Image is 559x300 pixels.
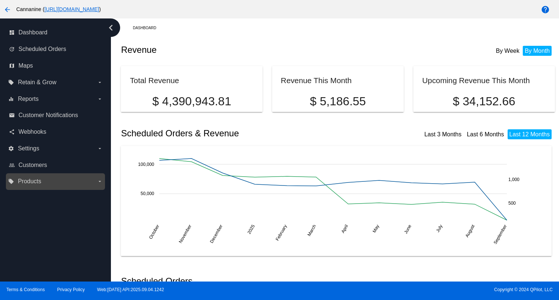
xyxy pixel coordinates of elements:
span: Retain & Grow [18,79,56,86]
text: March [306,224,317,237]
i: people_outline [9,162,15,168]
li: By Week [494,46,521,56]
h2: Revenue This Month [281,76,352,85]
a: Privacy Policy [57,287,85,292]
span: Settings [18,145,39,152]
span: Customer Notifications [18,112,78,119]
i: chevron_left [105,22,117,34]
mat-icon: help [541,5,550,14]
span: Maps [18,62,33,69]
span: Customers [18,162,47,168]
text: 500 [508,200,516,205]
h2: Upcoming Revenue This Month [422,76,530,85]
p: $ 5,186.55 [281,95,395,108]
text: July [435,224,444,233]
span: Dashboard [18,29,47,36]
li: By Month [523,46,552,56]
text: April [341,224,349,234]
i: share [9,129,15,135]
h2: Scheduled Orders & Revenue [121,128,338,139]
h2: Revenue [121,45,338,55]
i: dashboard [9,30,15,35]
i: map [9,63,15,69]
span: Cannanine ( ) [16,6,101,12]
text: August [464,224,476,238]
text: 2025 [247,224,256,235]
a: Terms & Conditions [6,287,45,292]
i: settings [8,146,14,151]
p: $ 4,390,943.81 [130,95,253,108]
a: Last 6 Months [467,131,504,137]
a: Last 12 Months [509,131,550,137]
a: dashboard Dashboard [9,27,103,38]
text: 100,000 [138,161,155,167]
span: Webhooks [18,129,46,135]
span: Products [18,178,41,185]
mat-icon: arrow_back [3,5,12,14]
i: local_offer [8,79,14,85]
a: Dashboard [133,22,163,34]
text: 1,000 [508,177,519,182]
p: $ 34,152.66 [422,95,546,108]
text: December [209,224,224,244]
i: arrow_drop_down [97,96,103,102]
i: equalizer [8,96,14,102]
i: arrow_drop_down [97,146,103,151]
span: Copyright © 2024 QPilot, LLC [286,287,553,292]
a: Web:[DATE] API:2025.09.04.1242 [97,287,164,292]
text: June [403,224,413,235]
a: people_outline Customers [9,159,103,171]
a: Last 3 Months [424,131,462,137]
h2: Scheduled Orders [121,276,338,286]
a: [URL][DOMAIN_NAME] [44,6,99,12]
text: 50,000 [141,191,155,196]
span: Reports [18,96,38,102]
i: arrow_drop_down [97,79,103,85]
text: February [275,224,288,242]
i: update [9,46,15,52]
a: share Webhooks [9,126,103,138]
a: email Customer Notifications [9,109,103,121]
text: September [493,224,508,245]
i: email [9,112,15,118]
text: November [178,224,193,244]
h2: Total Revenue [130,76,179,85]
a: map Maps [9,60,103,72]
i: arrow_drop_down [97,178,103,184]
a: update Scheduled Orders [9,43,103,55]
text: October [148,224,160,240]
span: Scheduled Orders [18,46,66,52]
i: local_offer [8,178,14,184]
text: May [372,224,380,233]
